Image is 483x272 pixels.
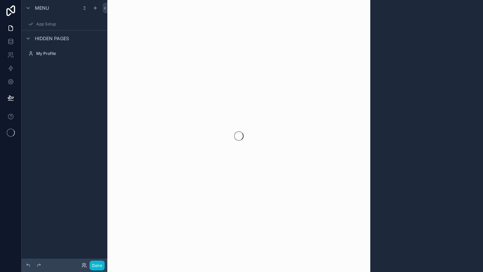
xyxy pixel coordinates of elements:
button: Done [90,261,105,270]
span: Menu [35,5,49,11]
label: My Profile [36,51,102,56]
span: Hidden pages [35,35,69,42]
label: App Setup [36,21,102,27]
a: My Profile [25,48,103,59]
a: App Setup [25,19,103,29]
